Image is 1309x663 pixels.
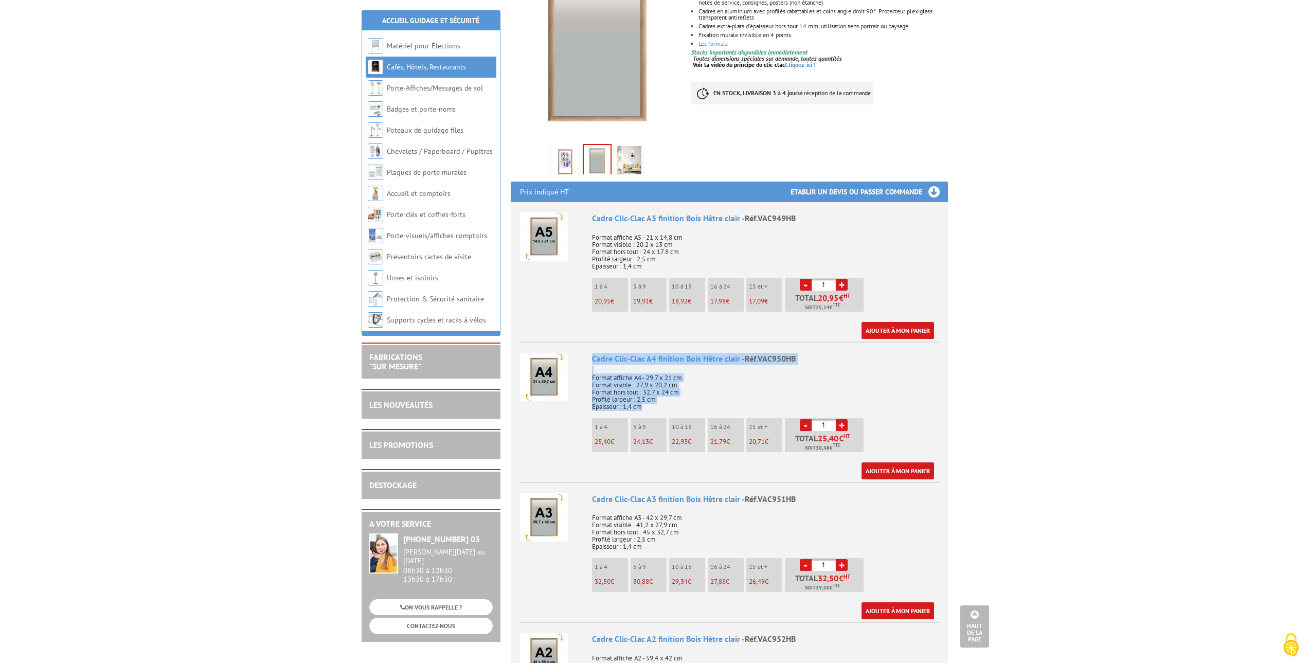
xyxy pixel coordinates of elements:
a: Porte-clés et coffres-forts [387,210,465,219]
p: Total [787,434,864,452]
p: € [672,578,705,585]
span: Voir la vidéo du principe du clic-clac [693,61,785,68]
span: Soit € [805,444,840,452]
p: Format affiche A5 - 21 x 14,8 cm Format visible : 20.2 x 13 cm Format hors tout : 24 x 17.8 cm Pr... [592,227,939,270]
a: Ajouter à mon panier [862,462,934,479]
button: Cookies (fenêtre modale) [1273,628,1309,663]
p: 5 à 9 [633,563,667,570]
img: Porte-Affiches/Messages de sol [368,80,383,96]
span: 18,92 [672,297,688,306]
img: widget-service.jpg [369,533,398,574]
sup: HT [844,573,850,580]
p: € [672,298,705,305]
p: Format affiche A4 - 29,7 x 21 cm Format visible : 27,9 x 20,2 cm Format hors tout : 32,7 x 24 cm ... [592,367,939,410]
span: 20,71 [749,437,765,446]
sup: TTC [833,583,840,588]
sup: HT [844,292,850,299]
strong: [PHONE_NUMBER] 03 [403,534,480,544]
img: Poteaux de guidage files [368,122,383,138]
p: € [710,438,744,445]
a: + [836,279,848,291]
strong: EN STOCK, LIVRAISON 3 à 4 jours [713,89,800,97]
a: - [800,559,812,571]
a: Les formats [698,40,728,47]
img: Cafés, Hôtels, Restaurants [368,59,383,75]
a: Porte-visuels/affiches comptoirs [387,231,487,240]
span: 17,98 [710,297,726,306]
font: Stocks importants disponibles immédiatement [691,48,808,56]
li: Cadres extra-plats d'épaisseur hors tout 14 mm, utilisation sens portrait ou paysage [698,23,947,29]
p: 25 et + [749,563,782,570]
span: Réf.VAC949HB [745,213,796,223]
p: € [633,298,667,305]
p: 10 à 15 [672,283,705,290]
img: mise_en_scene_cadre_vac949hb.jpg [617,146,641,178]
p: 16 à 24 [710,563,744,570]
div: Fixation murale invisible en 4 points [698,32,947,38]
p: € [595,298,628,305]
p: Prix indiqué HT [520,182,569,202]
p: Format affiche A3 - 42 x 29,7 cm Format visible : 41,2 x 27,9 cm Format hors tout : 45 x 32,7 cm ... [592,507,939,550]
div: [PERSON_NAME][DATE] au [DATE] [403,548,493,565]
img: Plaques de porte murales [368,165,383,180]
a: Accueil Guidage et Sécurité [382,16,479,25]
div: Cadre Clic-Clac A3 finition Bois Hêtre clair - [592,493,939,505]
a: Protection & Sécurité sanitaire [387,294,484,303]
span: 29,34 [672,577,688,586]
span: 20,95 [595,297,611,306]
p: € [633,438,667,445]
li: Cadres en aluminium avec profilés rabattables et coins angle droit 90°. Protecteur plexiglass tra... [698,8,947,21]
img: Matériel pour Élections [368,38,383,53]
span: 17,09 [749,297,764,306]
a: Porte-Affiches/Messages de sol [387,83,483,93]
a: Accueil et comptoirs [387,189,451,198]
p: à réception de la commande [691,82,873,104]
div: Cadre Clic-Clac A2 finition Bois Hêtre clair - [592,633,939,645]
span: 30,48 [816,444,830,452]
img: Porte-visuels/affiches comptoirs [368,228,383,243]
a: Plaques de porte murales [387,168,467,177]
span: 27,88 [710,577,726,586]
img: Protection & Sécurité sanitaire [368,291,383,307]
img: Cadre Clic-Clac A5 finition Bois Hêtre clair [520,212,568,261]
a: LES PROMOTIONS [369,440,433,450]
p: 16 à 24 [710,423,744,431]
img: Cookies (fenêtre modale) [1278,632,1304,658]
span: Réf.VAC952HB [745,634,796,644]
a: Présentoirs cartes de visite [387,252,471,261]
img: Badges et porte-noms [368,101,383,117]
sup: TTC [833,442,840,448]
p: € [672,438,705,445]
img: Chevalets / Paperboard / Pupitres [368,144,383,159]
span: € [839,294,844,302]
span: 25,40 [818,434,839,442]
p: 10 à 15 [672,423,705,431]
div: Cadre Clic-Clac A4 finition Bois Hêtre clair - [592,353,939,365]
sup: TTC [833,302,840,308]
span: 26,49 [749,577,765,586]
span: 30,88 [633,577,649,586]
p: € [710,578,744,585]
img: Présentoirs cartes de visite [368,249,383,264]
a: + [836,419,848,431]
img: cadre_vac949hb.jpg [553,146,578,178]
p: Total [787,574,864,592]
span: 25,14 [816,303,830,312]
span: 20,95 [818,294,839,302]
p: 5 à 9 [633,423,667,431]
p: 16 à 24 [710,283,744,290]
span: € [839,574,844,582]
span: Réf.VAC951HB [745,494,796,504]
p: € [710,298,744,305]
span: 32,50 [595,577,611,586]
p: 1 à 4 [595,563,628,570]
span: € [839,434,844,442]
a: CONTACTEZ-NOUS [369,618,493,634]
a: - [800,279,812,291]
p: € [749,578,782,585]
a: ON VOUS RAPPELLE ? [369,599,493,615]
a: Voir la vidéo du principe du clic-clacCliquez-ici ! [693,61,816,68]
h3: Etablir un devis ou passer commande [791,182,948,202]
p: 5 à 9 [633,283,667,290]
a: Urnes et isoloirs [387,273,438,282]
